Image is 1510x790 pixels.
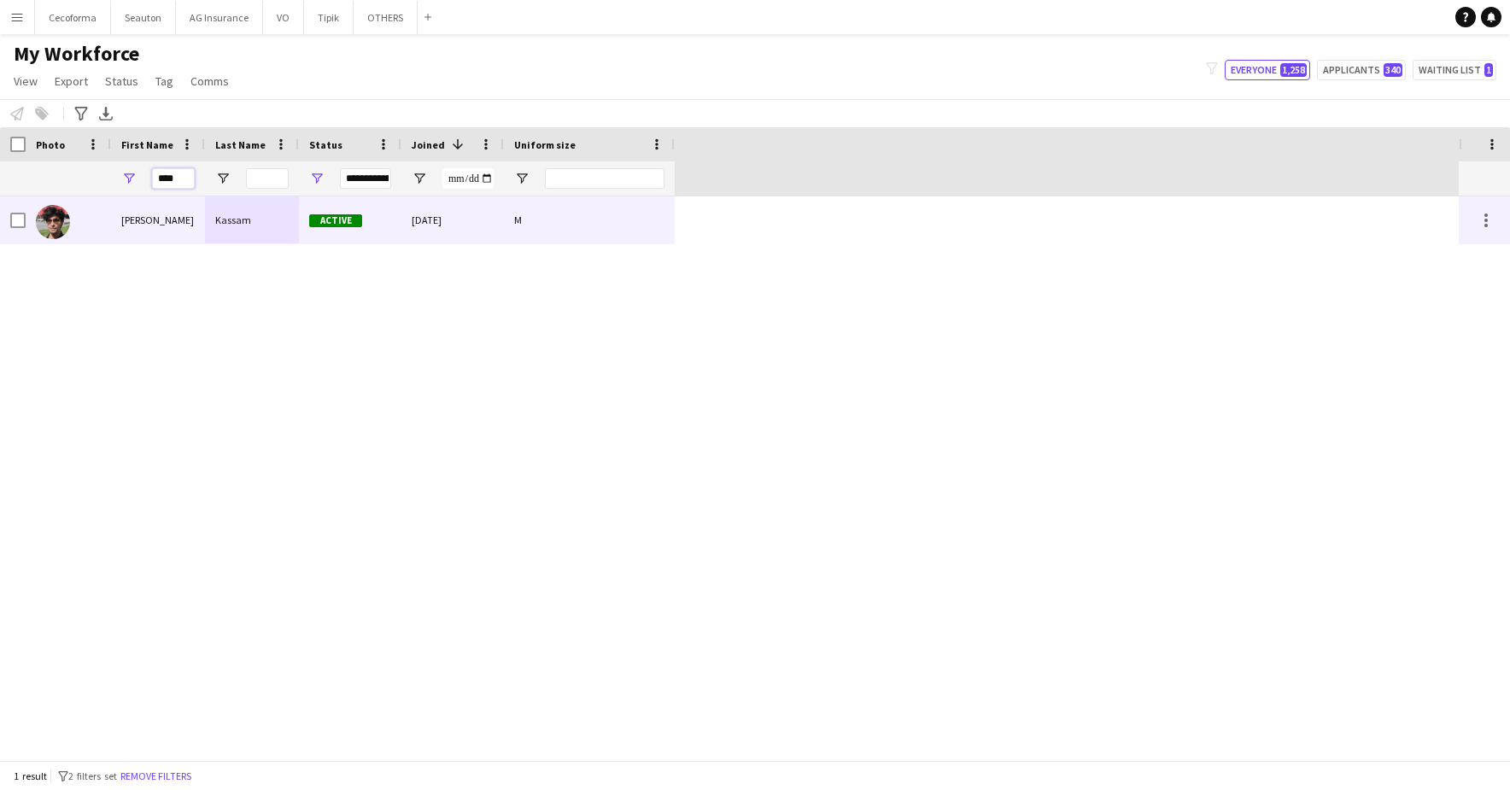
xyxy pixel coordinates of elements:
[1317,60,1406,80] button: Applicants340
[117,767,195,786] button: Remove filters
[14,41,139,67] span: My Workforce
[176,1,263,34] button: AG Insurance
[412,171,427,186] button: Open Filter Menu
[68,770,117,782] span: 2 filters set
[152,168,195,189] input: First Name Filter Input
[514,214,522,226] span: M
[48,70,95,92] a: Export
[246,168,289,189] input: Last Name Filter Input
[309,214,362,227] span: Active
[98,70,145,92] a: Status
[35,1,111,34] button: Cecoforma
[190,73,229,89] span: Comms
[36,138,65,151] span: Photo
[7,70,44,92] a: View
[354,1,418,34] button: OTHERS
[263,1,304,34] button: VO
[105,73,138,89] span: Status
[36,205,70,239] img: Nahid Kassam
[111,1,176,34] button: Seauton
[309,138,342,151] span: Status
[545,168,664,189] input: Uniform size Filter Input
[442,168,494,189] input: Joined Filter Input
[1225,60,1310,80] button: Everyone1,258
[1280,63,1307,77] span: 1,258
[155,73,173,89] span: Tag
[401,196,504,243] div: [DATE]
[184,70,236,92] a: Comms
[121,138,173,151] span: First Name
[514,171,530,186] button: Open Filter Menu
[1413,60,1496,80] button: Waiting list1
[304,1,354,34] button: Tipik
[71,103,91,124] app-action-btn: Advanced filters
[215,171,231,186] button: Open Filter Menu
[14,73,38,89] span: View
[514,138,576,151] span: Uniform size
[1384,63,1402,77] span: 340
[96,103,116,124] app-action-btn: Export XLSX
[205,196,299,243] div: Kassam
[121,171,137,186] button: Open Filter Menu
[111,196,205,243] div: [PERSON_NAME]
[215,138,266,151] span: Last Name
[1484,63,1493,77] span: 1
[55,73,88,89] span: Export
[149,70,180,92] a: Tag
[309,171,325,186] button: Open Filter Menu
[412,138,445,151] span: Joined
